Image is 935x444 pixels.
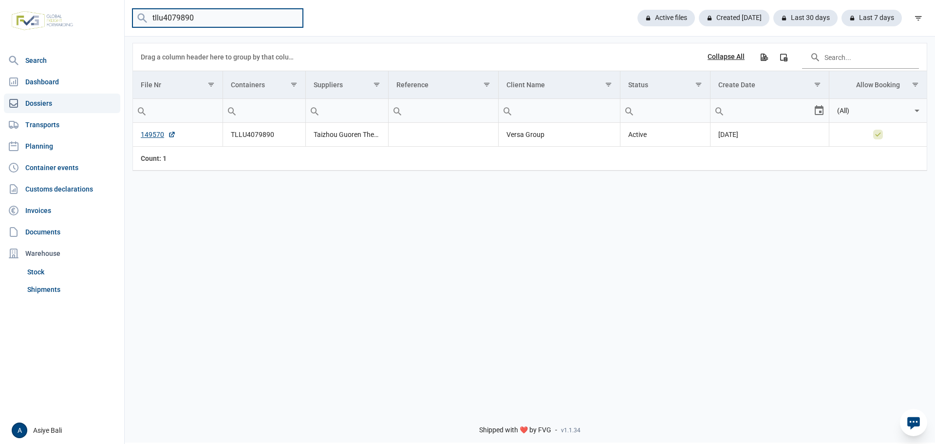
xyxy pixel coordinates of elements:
div: Column Chooser [775,48,792,66]
div: Search box [306,99,323,122]
div: Asiye Bali [12,423,118,438]
a: Shipments [23,281,120,298]
input: Filter cell [133,99,223,122]
div: Search box [133,99,150,122]
a: Dashboard [4,72,120,92]
span: Shipped with ❤️ by FVG [479,426,551,435]
td: Filter cell [389,99,499,123]
td: Column Allow Booking [829,71,927,99]
td: Active [620,123,711,147]
div: Data grid with 1 rows and 8 columns [133,43,927,171]
a: Transports [4,115,120,135]
td: Filter cell [620,99,711,123]
input: Filter cell [829,99,911,122]
td: Column Reference [389,71,499,99]
td: Versa Group [498,123,620,147]
a: Dossiers [4,94,120,113]
div: Select [813,99,825,122]
div: filter [910,9,927,27]
a: Customs declarations [4,179,120,199]
span: Show filter options for column 'Client Name' [605,81,612,88]
input: Filter cell [306,99,388,122]
div: Collapse All [708,53,745,61]
td: Taizhou Guoren Thermostatic Sanitaryware Co., Ltd. [306,123,389,147]
span: - [555,426,557,435]
div: Drag a column header here to group by that column [141,49,297,65]
div: Create Date [718,81,755,89]
div: Select [911,99,923,122]
input: Filter cell [389,99,498,122]
input: Filter cell [711,99,813,122]
span: Show filter options for column 'Reference' [483,81,490,88]
a: Planning [4,136,120,156]
td: Column File Nr [133,71,223,99]
div: Search box [499,99,516,122]
div: Last 7 days [841,10,902,26]
div: Search box [223,99,241,122]
div: Created [DATE] [699,10,769,26]
span: [DATE] [718,131,738,138]
span: Show filter options for column 'File Nr' [207,81,215,88]
td: Column Suppliers [306,71,389,99]
span: Show filter options for column 'Allow Booking' [912,81,919,88]
div: Reference [396,81,429,89]
input: Search in the data grid [802,45,919,69]
span: Show filter options for column 'Containers' [290,81,298,88]
div: Client Name [506,81,545,89]
input: Filter cell [620,99,710,122]
div: Allow Booking [856,81,900,89]
td: Filter cell [711,99,829,123]
td: Filter cell [133,99,223,123]
div: Search box [389,99,406,122]
a: Container events [4,158,120,177]
div: Status [628,81,648,89]
a: Search [4,51,120,70]
a: Documents [4,222,120,242]
img: FVG - Global freight forwarding [8,7,77,34]
div: File Nr [141,81,161,89]
td: Filter cell [223,99,306,123]
div: File Nr Count: 1 [141,154,215,163]
span: Show filter options for column 'Suppliers' [373,81,380,88]
button: A [12,423,27,438]
td: TLLU4079890 [223,123,306,147]
td: Filter cell [306,99,389,123]
input: Search dossiers [132,9,303,28]
a: Stock [23,263,120,281]
input: Filter cell [223,99,305,122]
td: Column Client Name [498,71,620,99]
div: Search box [711,99,728,122]
span: v1.1.34 [561,426,580,434]
td: Column Containers [223,71,306,99]
td: Filter cell [829,99,927,123]
td: Filter cell [498,99,620,123]
span: Show filter options for column 'Create Date' [814,81,821,88]
div: Containers [231,81,265,89]
input: Filter cell [499,99,620,122]
div: Data grid toolbar [141,43,919,71]
div: Warehouse [4,244,120,263]
div: Search box [620,99,638,122]
td: Column Status [620,71,711,99]
div: Active files [637,10,695,26]
a: Invoices [4,201,120,220]
a: 149570 [141,130,176,139]
div: Suppliers [314,81,343,89]
td: Column Create Date [711,71,829,99]
div: Export all data to Excel [755,48,772,66]
span: Show filter options for column 'Status' [695,81,702,88]
div: Last 30 days [773,10,838,26]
